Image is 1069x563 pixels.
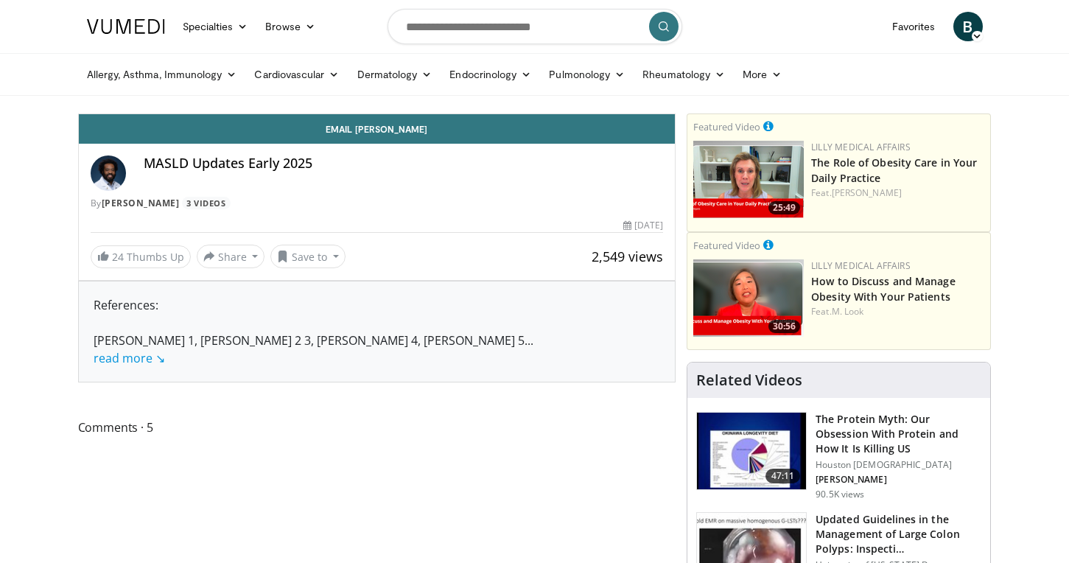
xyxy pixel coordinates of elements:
a: 3 Videos [182,197,231,209]
img: Avatar [91,155,126,191]
a: Cardiovascular [245,60,348,89]
div: [DATE] [623,219,663,232]
img: VuMedi Logo [87,19,165,34]
a: The Role of Obesity Care in Your Daily Practice [811,155,977,185]
a: 25:49 [693,141,804,218]
a: Endocrinology [441,60,540,89]
a: 47:11 The Protein Myth: Our Obsession With Protein and How It Is Killing US Houston [DEMOGRAPHIC_... [696,412,981,500]
a: Browse [256,12,324,41]
div: Feat. [811,186,984,200]
a: [PERSON_NAME] [102,197,180,209]
a: Dermatology [348,60,441,89]
span: 2,549 views [592,248,663,265]
small: Featured Video [693,120,760,133]
input: Search topics, interventions [388,9,682,44]
a: More [734,60,791,89]
h3: The Protein Myth: Our Obsession With Protein and How It Is Killing US [816,412,981,456]
a: Rheumatology [634,60,734,89]
span: 24 [112,250,124,264]
div: References: [PERSON_NAME] 1, [PERSON_NAME] 2 3, [PERSON_NAME] 4, [PERSON_NAME] 5 [94,296,661,367]
p: 90.5K views [816,489,864,500]
h4: Related Videos [696,371,802,389]
div: Feat. [811,305,984,318]
a: Allergy, Asthma, Immunology [78,60,246,89]
span: Comments 5 [78,418,676,437]
a: Specialties [174,12,257,41]
span: 25:49 [768,201,800,214]
a: Lilly Medical Affairs [811,259,911,272]
img: e1208b6b-349f-4914-9dd7-f97803bdbf1d.png.150x105_q85_crop-smart_upscale.png [693,141,804,218]
button: Share [197,245,265,268]
img: c98a6a29-1ea0-4bd5-8cf5-4d1e188984a7.png.150x105_q85_crop-smart_upscale.png [693,259,804,337]
div: By [91,197,664,210]
p: Houston [DEMOGRAPHIC_DATA] [816,459,981,471]
a: read more ↘ [94,350,165,366]
small: Featured Video [693,239,760,252]
h3: Updated Guidelines in the Management of Large Colon Polyps: Inspecti… [816,512,981,556]
a: Lilly Medical Affairs [811,141,911,153]
a: Favorites [883,12,944,41]
img: b7b8b05e-5021-418b-a89a-60a270e7cf82.150x105_q85_crop-smart_upscale.jpg [697,413,806,489]
a: How to Discuss and Manage Obesity With Your Patients [811,274,956,304]
a: 24 Thumbs Up [91,245,191,268]
a: [PERSON_NAME] [832,186,902,199]
p: [PERSON_NAME] [816,474,981,486]
a: Email [PERSON_NAME] [79,114,676,144]
a: Pulmonology [540,60,634,89]
button: Save to [270,245,346,268]
span: 30:56 [768,320,800,333]
a: M. Look [832,305,864,318]
a: B [953,12,983,41]
span: 47:11 [765,469,801,483]
h4: MASLD Updates Early 2025 [144,155,664,172]
a: 30:56 [693,259,804,337]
